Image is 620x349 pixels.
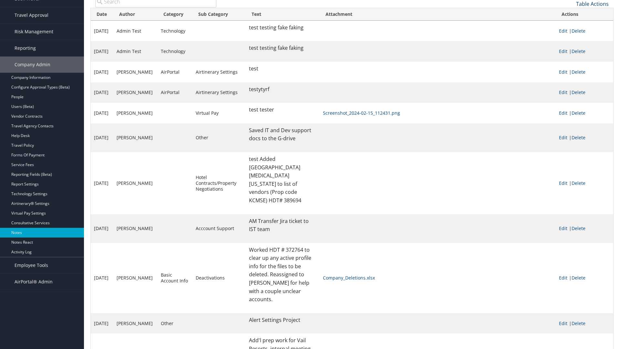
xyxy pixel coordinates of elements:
span: Risk Management [15,24,53,40]
a: Category [528,31,613,42]
span: Travel Approval [15,7,48,23]
span: Reporting [15,40,36,56]
a: Author [528,20,613,31]
a: Date [528,9,613,20]
a: Sub Category [528,42,613,53]
a: Attachment [528,64,613,75]
span: Employee Tools [15,257,48,273]
span: AirPortal® Admin [15,274,53,290]
a: Text [528,53,613,64]
span: Company Admin [15,57,50,73]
